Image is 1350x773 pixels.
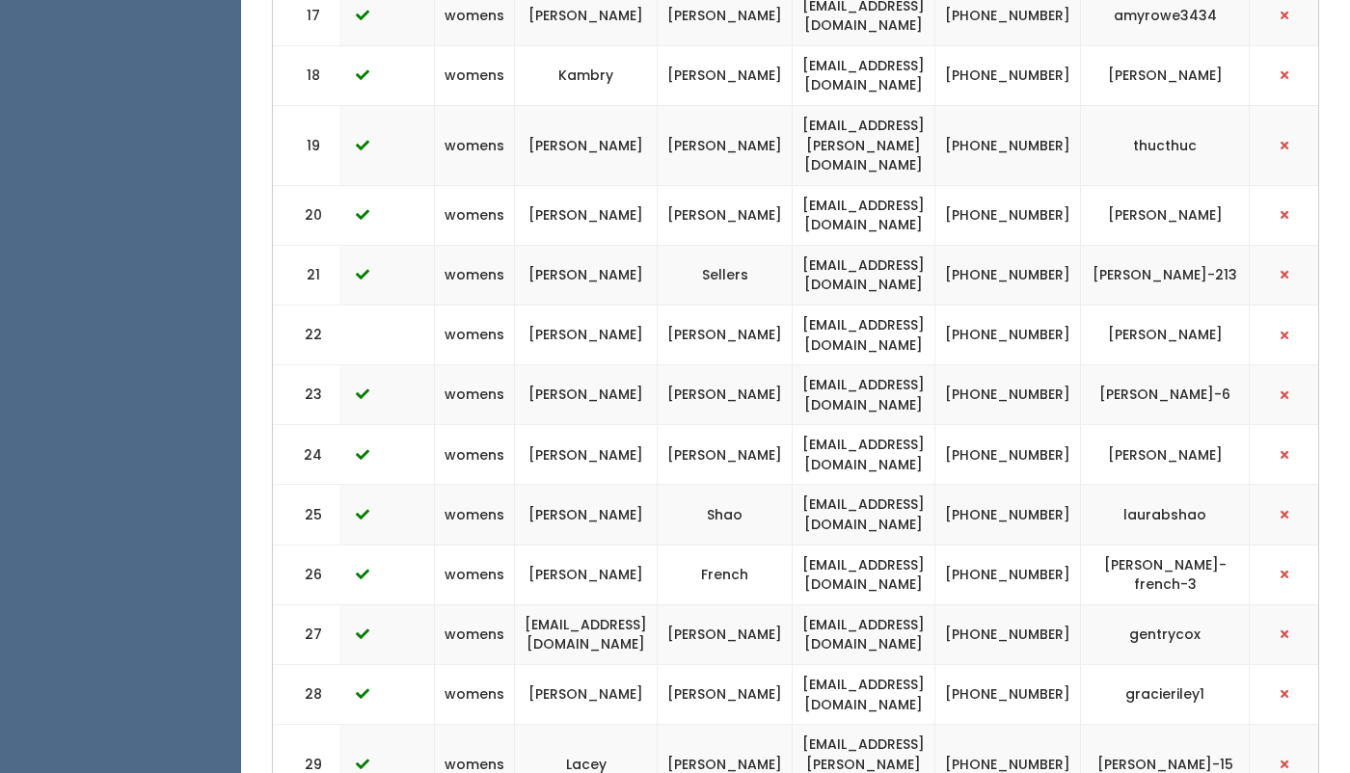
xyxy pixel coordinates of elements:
[935,185,1081,245] td: [PHONE_NUMBER]
[273,185,340,245] td: 20
[658,305,793,364] td: [PERSON_NAME]
[273,245,340,305] td: 21
[435,664,515,724] td: womens
[658,45,793,105] td: [PERSON_NAME]
[793,105,935,185] td: [EMAIL_ADDRESS][PERSON_NAME][DOMAIN_NAME]
[515,305,658,364] td: [PERSON_NAME]
[1081,245,1250,305] td: [PERSON_NAME]-213
[658,245,793,305] td: Sellers
[935,245,1081,305] td: [PHONE_NUMBER]
[515,365,658,425] td: [PERSON_NAME]
[1081,185,1250,245] td: [PERSON_NAME]
[435,245,515,305] td: womens
[935,45,1081,105] td: [PHONE_NUMBER]
[515,545,658,604] td: [PERSON_NAME]
[435,305,515,364] td: womens
[515,664,658,724] td: [PERSON_NAME]
[793,305,935,364] td: [EMAIL_ADDRESS][DOMAIN_NAME]
[515,485,658,545] td: [PERSON_NAME]
[1081,664,1250,724] td: gracieriley1
[935,425,1081,485] td: [PHONE_NUMBER]
[658,545,793,604] td: French
[793,604,935,664] td: [EMAIL_ADDRESS][DOMAIN_NAME]
[273,604,340,664] td: 27
[1081,485,1250,545] td: laurabshao
[273,45,340,105] td: 18
[935,604,1081,664] td: [PHONE_NUMBER]
[935,365,1081,425] td: [PHONE_NUMBER]
[435,105,515,185] td: womens
[1081,305,1250,364] td: [PERSON_NAME]
[515,425,658,485] td: [PERSON_NAME]
[435,604,515,664] td: womens
[658,185,793,245] td: [PERSON_NAME]
[435,45,515,105] td: womens
[935,305,1081,364] td: [PHONE_NUMBER]
[515,45,658,105] td: Kambry
[273,425,340,485] td: 24
[435,365,515,425] td: womens
[658,485,793,545] td: Shao
[935,105,1081,185] td: [PHONE_NUMBER]
[435,485,515,545] td: womens
[515,105,658,185] td: [PERSON_NAME]
[1081,545,1250,604] td: [PERSON_NAME]-french-3
[793,485,935,545] td: [EMAIL_ADDRESS][DOMAIN_NAME]
[435,425,515,485] td: womens
[515,604,658,664] td: [EMAIL_ADDRESS][DOMAIN_NAME]
[435,545,515,604] td: womens
[793,425,935,485] td: [EMAIL_ADDRESS][DOMAIN_NAME]
[793,45,935,105] td: [EMAIL_ADDRESS][DOMAIN_NAME]
[1081,365,1250,425] td: [PERSON_NAME]-6
[273,365,340,425] td: 23
[273,485,340,545] td: 25
[515,245,658,305] td: [PERSON_NAME]
[1081,604,1250,664] td: gentrycox
[273,305,340,364] td: 22
[515,185,658,245] td: [PERSON_NAME]
[273,545,340,604] td: 26
[935,545,1081,604] td: [PHONE_NUMBER]
[793,545,935,604] td: [EMAIL_ADDRESS][DOMAIN_NAME]
[793,245,935,305] td: [EMAIL_ADDRESS][DOMAIN_NAME]
[658,604,793,664] td: [PERSON_NAME]
[435,185,515,245] td: womens
[793,365,935,425] td: [EMAIL_ADDRESS][DOMAIN_NAME]
[793,185,935,245] td: [EMAIL_ADDRESS][DOMAIN_NAME]
[1081,45,1250,105] td: [PERSON_NAME]
[658,105,793,185] td: [PERSON_NAME]
[793,664,935,724] td: [EMAIL_ADDRESS][DOMAIN_NAME]
[935,485,1081,545] td: [PHONE_NUMBER]
[658,664,793,724] td: [PERSON_NAME]
[658,425,793,485] td: [PERSON_NAME]
[273,664,340,724] td: 28
[273,105,340,185] td: 19
[1081,105,1250,185] td: thucthuc
[935,664,1081,724] td: [PHONE_NUMBER]
[1081,425,1250,485] td: [PERSON_NAME]
[658,365,793,425] td: [PERSON_NAME]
